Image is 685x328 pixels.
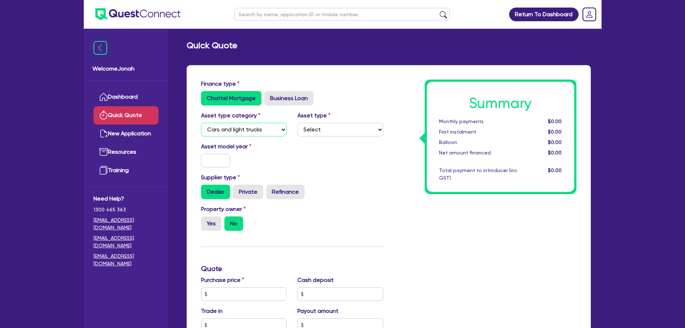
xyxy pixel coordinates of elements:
[201,264,383,273] h3: Quote
[233,185,263,199] label: Private
[196,142,292,151] label: Asset model year
[439,95,562,112] h1: Summary
[93,206,159,214] span: 1300 465 363
[93,41,107,55] img: icon-menu-close
[201,307,223,315] label: Trade in
[201,91,261,105] label: Chattel Mortgage
[93,194,159,203] span: Need Help?
[580,5,599,24] a: Dropdown toggle
[93,125,159,143] a: New Application
[99,148,108,156] img: resources
[548,129,562,135] span: $0.00
[234,8,450,21] input: Search by name, application ID or mobile number...
[99,129,108,138] img: new-application
[266,185,305,199] label: Refinance
[434,149,523,157] div: Net amount financed
[93,252,159,268] a: [EMAIL_ADDRESS][DOMAIN_NAME]
[434,128,523,136] div: First instalment
[201,80,239,88] label: Finance type
[434,167,523,182] div: Total payment to introducer (inc GST)
[201,173,240,182] label: Supplier type
[187,40,237,51] h2: Quick Quote
[93,161,159,180] a: Training
[509,8,579,21] a: Return To Dashboard
[93,234,159,250] a: [EMAIL_ADDRESS][DOMAIN_NAME]
[99,111,108,120] img: quick-quote
[297,111,330,120] label: Asset type
[297,276,334,284] label: Cash deposit
[201,205,246,214] label: Property owner
[297,307,338,315] label: Payout amount
[93,106,159,125] a: Quick Quote
[99,166,108,175] img: training
[224,216,243,231] label: No
[93,88,159,106] a: Dashboard
[95,8,181,20] img: quest-connect-logo-blue
[548,139,562,145] span: $0.00
[434,118,523,125] div: Monthly payments
[201,111,260,120] label: Asset type category
[93,143,159,161] a: Resources
[201,216,222,231] label: Yes
[201,276,244,284] label: Purchase price
[434,139,523,146] div: Balloon
[201,185,230,199] label: Dealer
[93,216,159,232] a: [EMAIL_ADDRESS][DOMAIN_NAME]
[548,118,562,124] span: $0.00
[548,150,562,156] span: $0.00
[548,167,562,173] span: $0.00
[92,64,160,73] span: Welcome Jonah
[264,91,314,105] label: Business Loan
